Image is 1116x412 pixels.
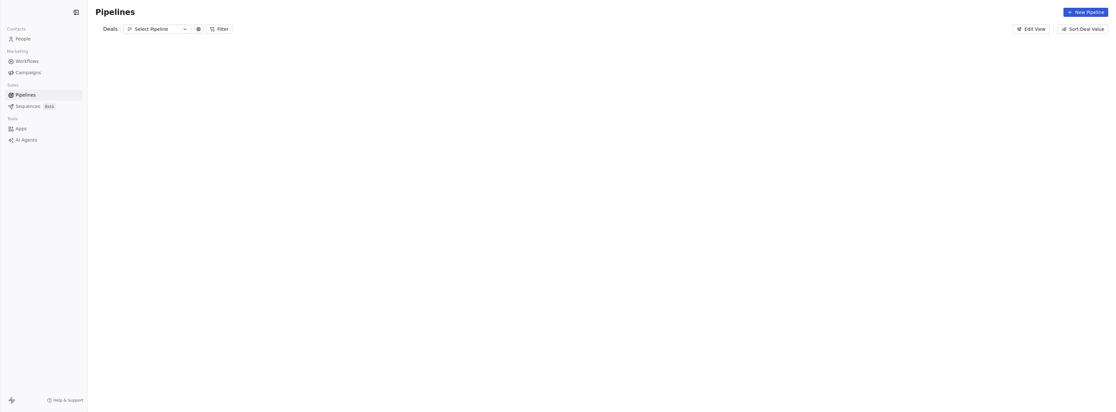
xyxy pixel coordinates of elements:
button: Filter [206,25,233,34]
a: People [5,34,82,44]
a: Workflows [5,56,82,67]
span: Deals [103,25,118,33]
span: Beta [43,103,56,110]
a: SequencesBeta [5,101,82,112]
span: Apps [16,125,27,132]
span: Pipelines [95,8,135,17]
span: Help & Support [54,398,83,403]
a: Apps [5,124,82,134]
span: Contacts [4,24,29,34]
span: Sequences [16,103,40,110]
a: Help & Support [47,398,83,403]
button: New Pipeline [1063,8,1108,17]
button: Sort: Deal Value [1058,25,1108,34]
span: Campaigns [16,69,41,76]
a: Pipelines [5,90,82,100]
span: Workflows [16,58,39,65]
a: Campaigns [5,67,82,78]
button: Edit View [1013,25,1049,34]
span: AI Agents [16,137,37,144]
span: Sales [5,80,21,90]
div: Select Pipeline [135,26,180,33]
a: AI Agents [5,135,82,146]
span: Marketing [4,47,31,56]
span: Tools [5,114,20,124]
span: Pipelines [16,92,36,99]
span: People [16,36,31,42]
